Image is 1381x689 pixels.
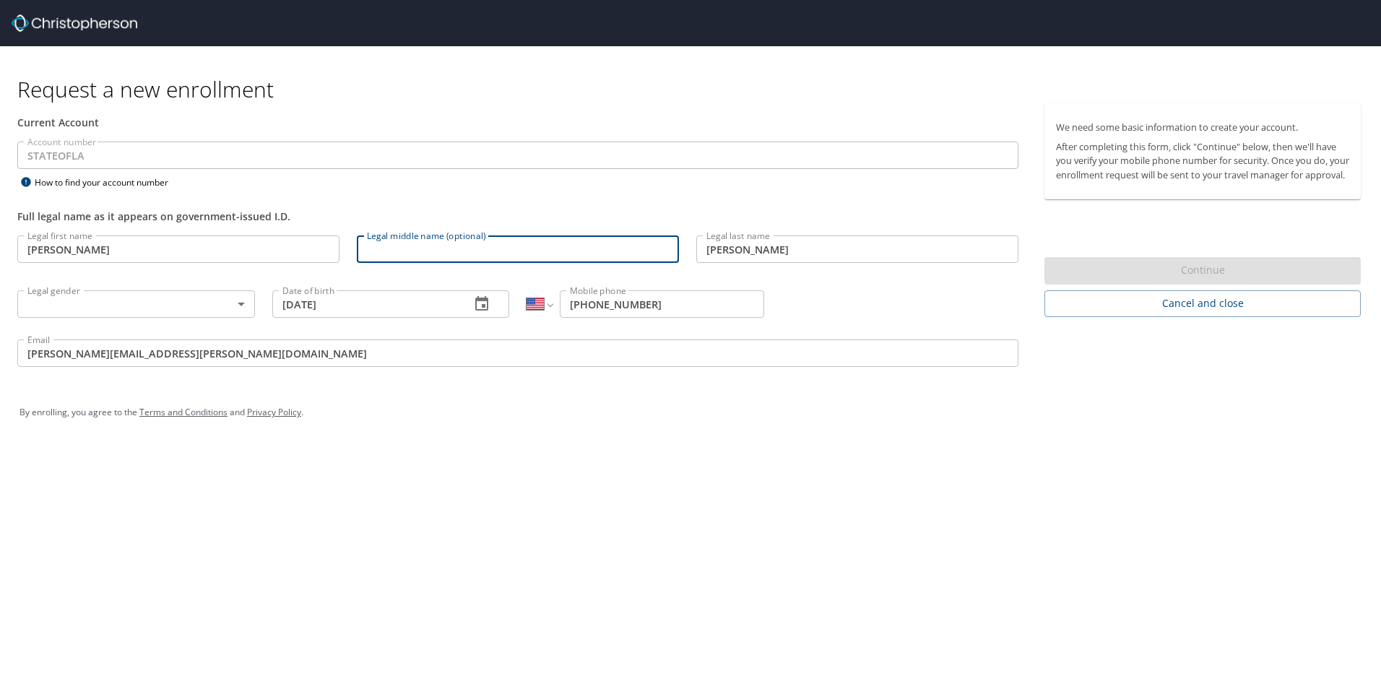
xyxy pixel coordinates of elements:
button: Cancel and close [1044,290,1361,317]
a: Privacy Policy [247,406,301,418]
div: How to find your account number [17,173,198,191]
p: We need some basic information to create your account. [1056,121,1349,134]
div: Current Account [17,115,1018,130]
div: By enrolling, you agree to the and . [20,394,1361,430]
input: Enter phone number [560,290,764,318]
img: cbt logo [12,14,137,32]
p: After completing this form, click "Continue" below, then we'll have you verify your mobile phone ... [1056,140,1349,182]
h1: Request a new enrollment [17,75,1372,103]
div: Full legal name as it appears on government-issued I.D. [17,209,1018,224]
div: ​ [17,290,255,318]
a: Terms and Conditions [139,406,228,418]
span: Cancel and close [1056,295,1349,313]
input: MM/DD/YYYY [272,290,459,318]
